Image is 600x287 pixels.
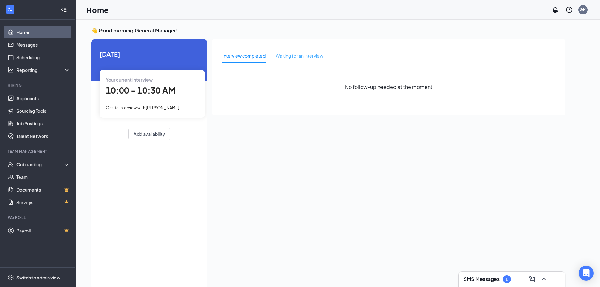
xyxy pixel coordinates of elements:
[345,83,432,91] span: No follow-up needed at the moment
[550,274,560,284] button: Minimize
[464,276,500,283] h3: SMS Messages
[506,277,508,282] div: 1
[16,38,70,51] a: Messages
[128,128,170,140] button: Add availability
[91,27,565,34] h3: 👋 Good morning, General Manager !
[222,52,266,59] div: Interview completed
[16,196,70,209] a: SurveysCrown
[16,183,70,196] a: DocumentsCrown
[529,275,536,283] svg: ComposeMessage
[16,161,65,168] div: Onboarding
[8,215,69,220] div: Payroll
[16,130,70,142] a: Talent Network
[540,275,547,283] svg: ChevronUp
[100,49,199,59] span: [DATE]
[8,149,69,154] div: Team Management
[16,92,70,105] a: Applicants
[276,52,323,59] div: Waiting for an interview
[16,171,70,183] a: Team
[16,105,70,117] a: Sourcing Tools
[16,117,70,130] a: Job Postings
[551,6,559,14] svg: Notifications
[106,77,153,83] span: Your current interview
[106,105,179,110] span: Onsite Interview with [PERSON_NAME]
[8,83,69,88] div: Hiring
[16,224,70,237] a: PayrollCrown
[16,274,60,281] div: Switch to admin view
[86,4,109,15] h1: Home
[527,274,537,284] button: ComposeMessage
[551,275,559,283] svg: Minimize
[16,67,71,73] div: Reporting
[539,274,549,284] button: ChevronUp
[579,266,594,281] div: Open Intercom Messenger
[7,6,13,13] svg: WorkstreamLogo
[8,274,14,281] svg: Settings
[16,26,70,38] a: Home
[580,7,586,12] div: GM
[8,161,14,168] svg: UserCheck
[565,6,573,14] svg: QuestionInfo
[61,7,67,13] svg: Collapse
[16,51,70,64] a: Scheduling
[106,85,175,95] span: 10:00 - 10:30 AM
[8,67,14,73] svg: Analysis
